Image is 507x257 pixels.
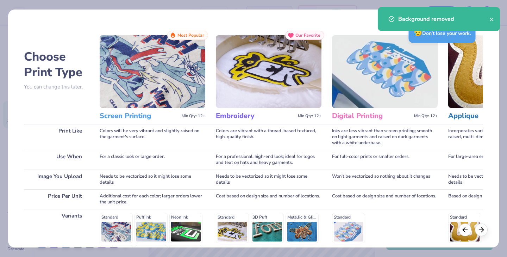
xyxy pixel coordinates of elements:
span: Most Popular [177,33,204,38]
span: Our Favorite [295,33,320,38]
h2: Choose Print Type [24,49,89,80]
div: Inks are less vibrant than screen printing; smooth on light garments and raised on dark garments ... [332,124,438,150]
div: Needs to be vectorized so it might lose some details [216,170,321,189]
div: Use When [24,150,89,170]
img: Embroidery [216,35,321,108]
h3: Digital Printing [332,111,411,121]
span: Min Qty: 12+ [182,114,205,118]
div: Print Like [24,124,89,150]
div: Price Per Unit [24,189,89,209]
p: You can change this later. [24,84,89,90]
h3: Embroidery [216,111,295,121]
div: Colors are vibrant with a thread-based textured, high-quality finish. [216,124,321,150]
div: Cost based on design size and number of locations. [332,189,438,209]
div: Cost based on design size and number of locations. [216,189,321,209]
div: For a professional, high-end look; ideal for logos and text on hats and heavy garments. [216,150,321,170]
h3: Screen Printing [100,111,179,121]
div: Colors will be very vibrant and slightly raised on the garment's surface. [100,124,205,150]
button: close [489,15,494,23]
img: Digital Printing [332,35,438,108]
div: Additional cost for each color; larger orders lower the unit price. [100,189,205,209]
span: Min Qty: 12+ [414,114,438,118]
div: Background removed [398,15,489,23]
div: For a classic look or large order. [100,150,205,170]
div: For full-color prints or smaller orders. [332,150,438,170]
div: Image You Upload [24,170,89,189]
div: Won't be vectorized so nothing about it changes [332,170,438,189]
span: Min Qty: 12+ [298,114,321,118]
img: Screen Printing [100,35,205,108]
div: Needs to be vectorized so it might lose some details [100,170,205,189]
